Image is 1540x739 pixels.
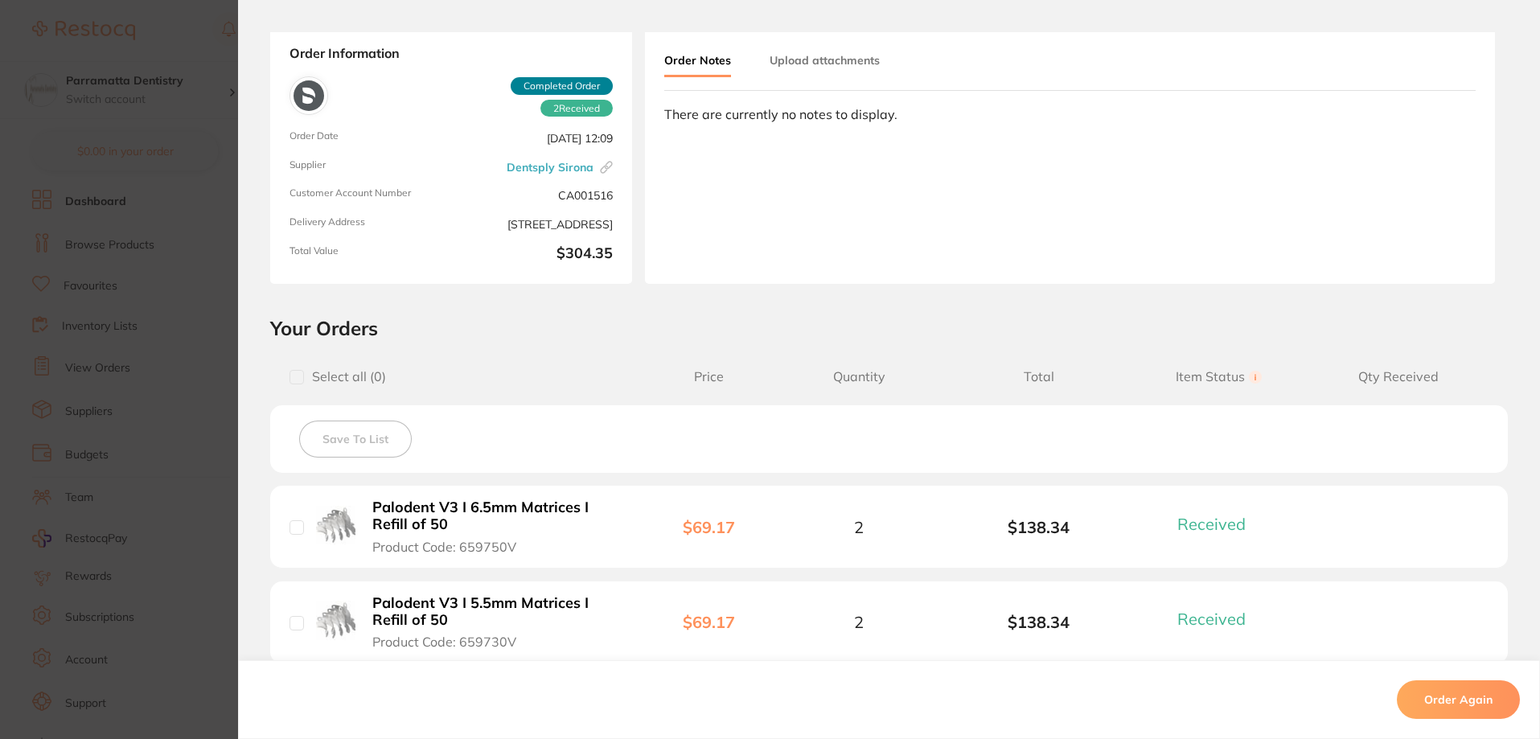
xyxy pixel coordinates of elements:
span: 2 [854,613,864,631]
button: Order Notes [664,46,731,77]
h2: Your Orders [270,316,1508,340]
div: Message content [70,25,285,266]
span: Customer Account Number [290,187,445,203]
span: Item Status [1129,369,1309,384]
img: Palodent V3 I 6.5mm Matrices I Refill of 50 [316,506,355,545]
div: message notification from Restocq, 3w ago. Hi Parramatta, This month, AB Orthodontics is offering... [24,14,298,298]
b: Palodent V3 I 6.5mm Matrices I Refill of 50 [372,499,621,532]
img: Profile image for Restocq [36,29,62,55]
span: [DATE] 12:09 [458,130,613,146]
b: $69.17 [683,612,735,632]
img: Dentsply Sirona [294,80,324,111]
button: Palodent V3 I 5.5mm Matrices I Refill of 50 Product Code: 659730V [368,594,626,651]
span: Qty Received [1308,369,1489,384]
b: $69.17 [683,517,735,537]
button: Palodent V3 I 6.5mm Matrices I Refill of 50 Product Code: 659750V [368,499,626,555]
span: Price [649,369,769,384]
b: Palodent V3 I 5.5mm Matrices I Refill of 50 [372,595,621,628]
span: Product Code: 659730V [372,634,516,649]
span: Supplier [290,159,445,175]
span: CA001516 [458,187,613,203]
span: Order Date [290,130,445,146]
span: Total Value [290,245,445,265]
div: There are currently no notes to display. [664,107,1476,121]
span: Completed Order [511,77,613,95]
button: Received [1172,514,1265,534]
span: Received [1177,609,1246,629]
button: Save To List [299,421,412,458]
span: Total [949,369,1129,384]
span: Received [540,100,613,117]
a: Dentsply Sirona [507,161,593,174]
button: Upload attachments [770,46,880,75]
b: $304.35 [458,245,613,265]
span: Quantity [769,369,949,384]
span: [STREET_ADDRESS] [458,216,613,232]
span: Delivery Address [290,216,445,232]
b: $138.34 [949,613,1129,631]
span: Select all ( 0 ) [304,369,386,384]
button: Order Again [1397,680,1520,719]
b: $138.34 [949,518,1129,536]
button: Received [1172,609,1265,629]
div: Hi Parramatta, [70,25,285,41]
img: Palodent V3 I 5.5mm Matrices I Refill of 50 [316,601,355,640]
span: Product Code: 659750V [372,540,516,554]
p: Message from Restocq, sent 3w ago [70,273,285,287]
span: Received [1177,514,1246,534]
span: 2 [854,518,864,536]
strong: Order Information [290,46,613,64]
